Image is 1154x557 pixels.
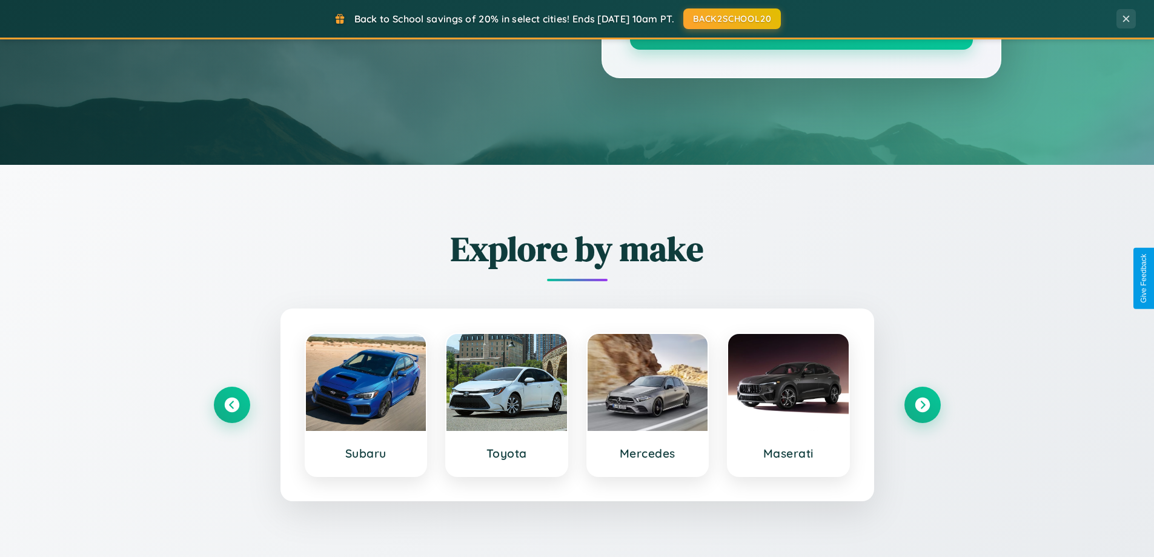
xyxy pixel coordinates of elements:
span: Back to School savings of 20% in select cities! Ends [DATE] 10am PT. [354,13,674,25]
div: Give Feedback [1139,254,1148,303]
button: BACK2SCHOOL20 [683,8,781,29]
h3: Toyota [459,446,555,461]
h3: Subaru [318,446,414,461]
h3: Maserati [740,446,837,461]
h2: Explore by make [214,225,941,272]
h3: Mercedes [600,446,696,461]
